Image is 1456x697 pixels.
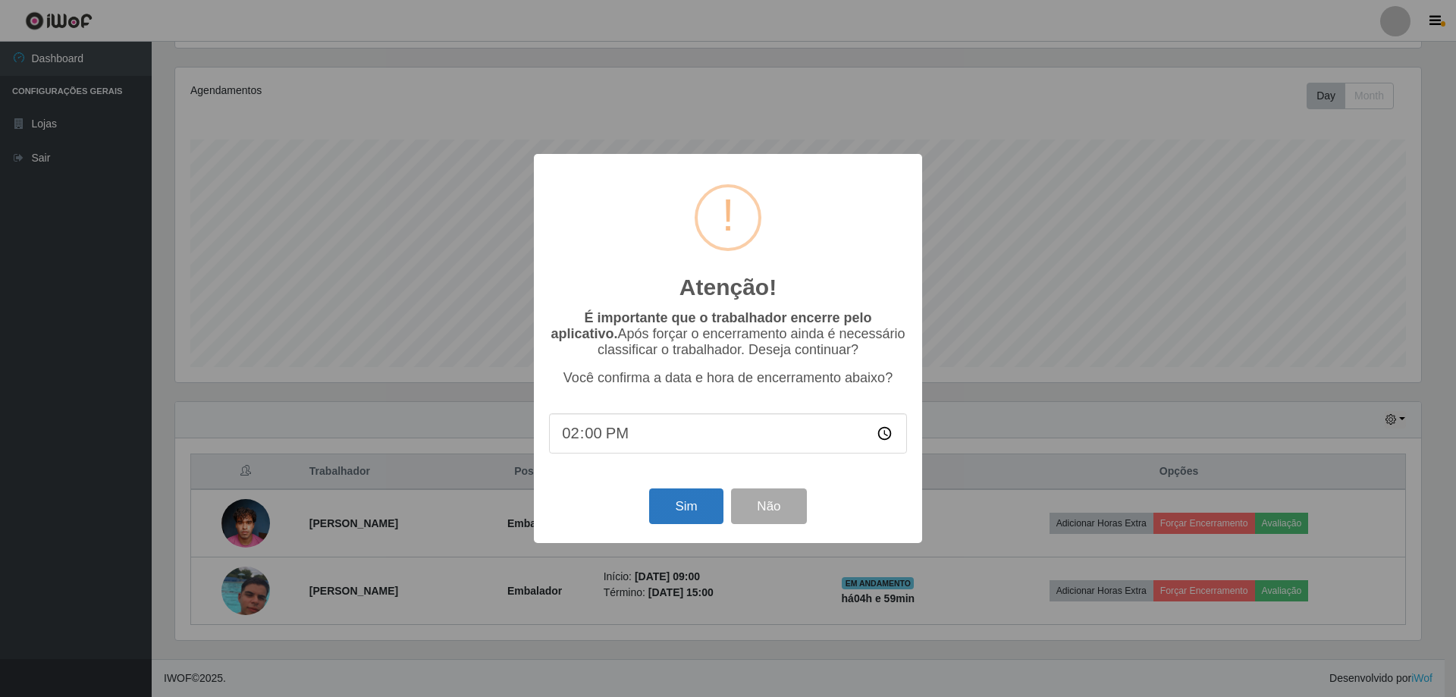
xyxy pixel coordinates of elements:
[549,310,907,358] p: Após forçar o encerramento ainda é necessário classificar o trabalhador. Deseja continuar?
[549,370,907,386] p: Você confirma a data e hora de encerramento abaixo?
[731,488,806,524] button: Não
[649,488,723,524] button: Sim
[551,310,871,341] b: É importante que o trabalhador encerre pelo aplicativo.
[679,274,777,301] h2: Atenção!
